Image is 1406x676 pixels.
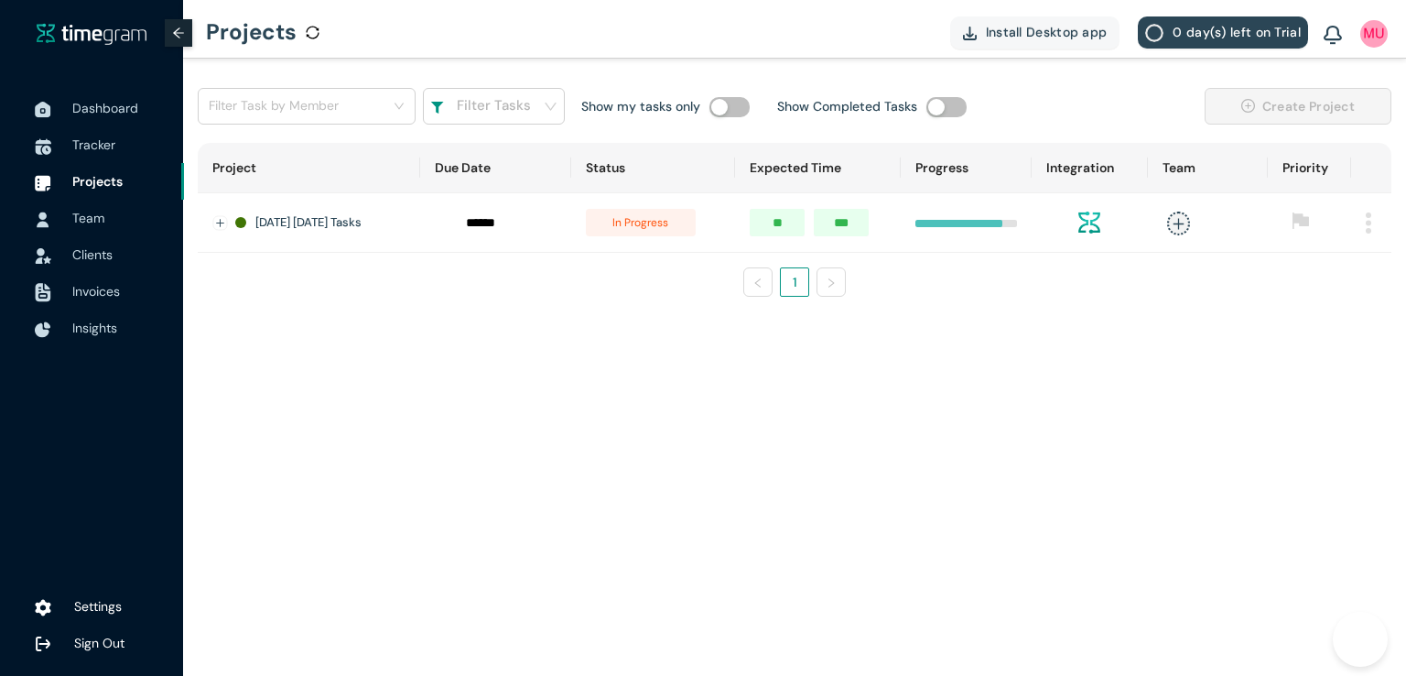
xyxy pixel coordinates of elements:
img: timegram [37,23,146,45]
span: arrow-left [172,27,185,39]
th: Progress [901,143,1032,193]
img: DownloadApp [963,27,977,40]
span: Clients [72,246,113,263]
button: right [817,267,846,297]
span: Install Desktop app [986,22,1108,42]
h1: Projects [206,5,297,60]
img: UserIcon [35,212,51,228]
img: settings.78e04af822cf15d41b38c81147b09f22.svg [35,599,51,617]
img: UserIcon [1360,20,1388,48]
li: Previous Page [743,267,773,297]
img: integration [1078,212,1100,234]
h1: Filter Tasks [457,95,531,117]
span: 0 day(s) left on Trial [1173,22,1301,42]
span: down [544,100,557,114]
img: BellIcon [1324,26,1342,46]
button: plus-circleCreate Project [1205,88,1391,125]
span: Invoices [72,283,120,300]
span: flag [1292,212,1310,230]
span: Sign Out [74,635,124,651]
li: 1 [780,267,809,297]
img: logOut.ca60ddd252d7bab9102ea2608abe0238.svg [35,636,51,652]
span: sync [306,26,319,39]
h1: Show Completed Tasks [777,96,917,116]
span: Insights [72,320,117,336]
th: Priority [1268,143,1351,193]
span: Tracker [72,136,115,153]
a: 1 [781,268,808,296]
th: Project [198,143,420,193]
th: Integration [1032,143,1148,193]
button: left [743,267,773,297]
span: plus [1167,212,1190,234]
span: Settings [74,598,122,615]
span: in progress [586,209,696,236]
span: Dashboard [72,100,138,116]
span: right [826,278,837,289]
button: Expand row [213,216,228,231]
span: Projects [72,173,123,190]
th: Expected Time [735,143,900,193]
h1: [DATE] [DATE] Tasks [255,213,362,232]
button: 0 day(s) left on Trial [1138,16,1308,49]
img: InvoiceIcon [35,248,51,264]
th: Team [1148,143,1269,193]
span: left [752,278,763,289]
li: Next Page [817,267,846,297]
div: [DATE] [DATE] Tasks [235,213,406,232]
img: InsightsIcon [35,322,51,338]
img: filterIcon [430,102,444,114]
iframe: Toggle Customer Support [1333,612,1388,667]
img: TimeTrackerIcon [35,138,51,155]
button: Install Desktop app [950,16,1120,49]
h1: Show my tasks only [581,96,700,116]
img: MenuIcon.83052f96084528689178504445afa2f4.svg [1366,213,1371,234]
th: Due Date [420,143,571,193]
img: DashboardIcon [35,102,51,118]
img: ProjectIcon [35,175,51,191]
th: Status [571,143,735,193]
a: timegram [37,22,146,45]
span: Team [72,210,104,226]
img: InvoiceIcon [35,283,51,302]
